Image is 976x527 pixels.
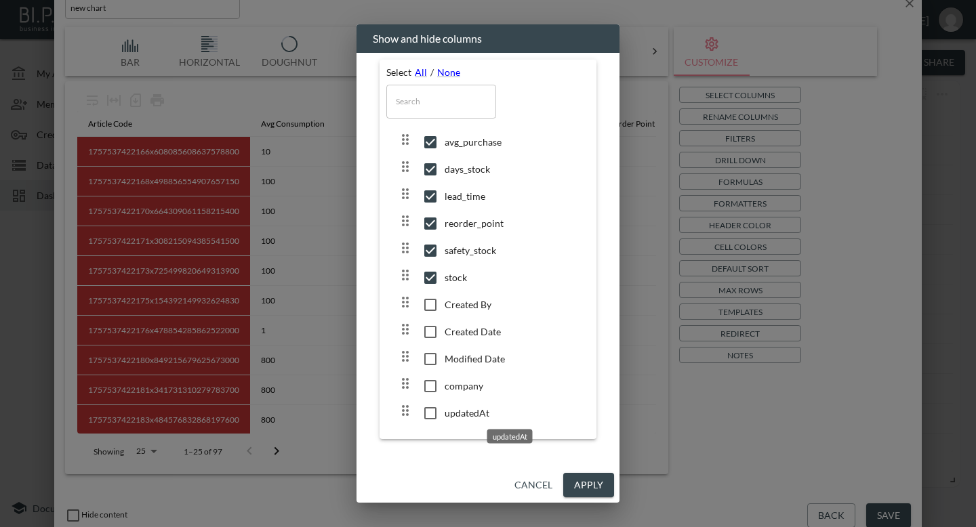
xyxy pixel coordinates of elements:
[445,163,579,176] span: days_stock
[487,429,533,444] div: updatedAt
[386,345,590,373] div: Modified Date
[386,183,590,210] div: lead_timelead_time
[445,298,579,312] span: Created By
[437,66,460,78] a: None
[386,400,590,427] div: updatedAtupdatedAt
[563,473,614,498] button: Apply
[386,373,590,400] div: companycompany
[386,318,590,345] div: Created Date
[386,85,496,119] input: Search
[445,352,579,366] span: Modified Date
[509,473,558,498] button: Cancel
[445,135,579,149] span: avg_purchase
[430,66,434,78] span: /
[386,156,590,183] div: days_stockdays_stock
[445,379,579,393] span: company
[445,406,579,420] span: updatedAt
[386,291,590,318] div: Created By
[445,244,579,257] span: safety_stock
[445,271,579,284] span: stock
[386,66,411,78] span: Select
[415,66,427,78] a: All
[386,237,590,264] div: safety_stocksafety_stock
[445,190,579,203] span: lead_time
[445,217,579,230] span: reorder_point
[386,210,590,237] div: reorder_pointreorder_point
[445,325,579,339] span: Created Date
[386,264,590,291] div: stockstock
[386,129,590,156] div: avg_purchaseavg_purchase
[357,24,619,53] h2: Show and hide columns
